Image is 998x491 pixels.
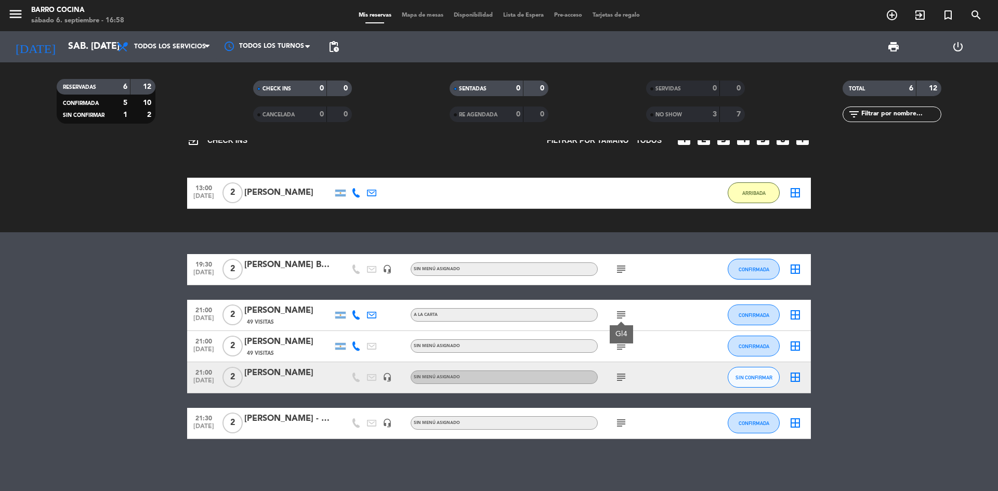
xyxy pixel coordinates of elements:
span: CONFIRMADA [739,343,769,349]
span: 21:00 [191,303,217,315]
input: Filtrar por nombre... [860,109,941,120]
span: CONFIRMADA [739,267,769,272]
div: [PERSON_NAME] [244,335,333,349]
i: border_all [789,309,802,321]
span: CONFIRMADA [63,101,99,106]
strong: 0 [320,111,324,118]
button: SIN CONFIRMAR [728,367,780,388]
i: subject [615,263,627,275]
span: Pre-acceso [549,12,587,18]
i: filter_list [848,108,860,121]
span: 13:00 [191,181,217,193]
span: CONFIRMADA [739,312,769,318]
button: menu [8,6,23,25]
span: 2 [222,367,243,388]
i: [DATE] [8,35,63,58]
i: border_all [789,187,802,199]
strong: 0 [540,111,546,118]
span: ARRIBADA [742,190,766,196]
span: 21:30 [191,412,217,423]
strong: 1 [123,111,127,118]
span: Filtrar por tamaño [547,135,628,147]
strong: 0 [516,85,520,92]
strong: 0 [737,85,743,92]
span: Sin menú asignado [414,421,460,425]
strong: 7 [737,111,743,118]
button: CONFIRMADA [728,413,780,433]
i: border_all [789,371,802,383]
button: CONFIRMADA [728,259,780,280]
i: headset_mic [383,264,392,274]
strong: 10 [143,99,153,107]
div: [PERSON_NAME] Baccolon [244,258,333,272]
span: SIN CONFIRMAR [63,113,104,118]
span: NO SHOW [655,112,682,117]
span: 21:00 [191,335,217,347]
i: search [970,9,982,21]
i: subject [615,417,627,429]
div: sábado 6. septiembre - 16:58 [31,16,124,26]
i: power_settings_new [952,41,964,53]
span: [DATE] [191,193,217,205]
strong: 0 [344,111,350,118]
strong: 0 [516,111,520,118]
span: Mis reservas [353,12,397,18]
strong: 0 [320,85,324,92]
span: [DATE] [191,377,217,389]
span: 2 [222,413,243,433]
i: turned_in_not [942,9,954,21]
span: CHECK INS [187,134,247,147]
i: border_all [789,263,802,275]
span: pending_actions [327,41,340,53]
strong: 2 [147,111,153,118]
i: subject [615,371,627,383]
span: CONFIRMADA [739,420,769,426]
i: arrow_drop_down [97,41,109,53]
strong: 12 [929,85,939,92]
span: 21:00 [191,366,217,378]
i: menu [8,6,23,22]
span: [DATE] [191,346,217,358]
div: Barro Cocina [31,5,124,16]
span: 2 [222,259,243,280]
span: CANCELADA [262,112,295,117]
i: add_circle_outline [886,9,898,21]
span: Disponibilidad [449,12,498,18]
span: [DATE] [191,315,217,327]
span: SIN CONFIRMAR [736,375,772,380]
div: [PERSON_NAME] - GL2 [244,412,333,426]
strong: 6 [123,83,127,90]
i: subject [615,309,627,321]
span: [DATE] [191,269,217,281]
span: 49 Visitas [247,349,274,357]
span: 2 [222,304,243,325]
span: Sin menú asignado [414,344,460,348]
strong: 0 [713,85,717,92]
span: Sin menú asignado [414,375,460,379]
div: [PERSON_NAME] [244,186,333,200]
strong: 12 [143,83,153,90]
span: Tarjetas de regalo [587,12,645,18]
div: [PERSON_NAME] [244,366,333,380]
span: SERVIDAS [655,86,681,91]
i: border_all [789,340,802,352]
strong: 0 [344,85,350,92]
span: TOTAL [849,86,865,91]
div: LOG OUT [926,31,990,62]
span: 2 [222,182,243,203]
strong: 5 [123,99,127,107]
button: CONFIRMADA [728,304,780,325]
span: [DATE] [191,423,217,435]
span: 2 [222,336,243,356]
span: 49 Visitas [247,318,274,326]
button: ARRIBADA [728,182,780,203]
i: exit_to_app [914,9,926,21]
span: RE AGENDADA [459,112,497,117]
i: exit_to_app [187,134,200,147]
i: headset_mic [383,418,392,428]
span: CHECK INS [262,86,291,91]
span: A LA CARTA [414,313,438,317]
span: 19:30 [191,258,217,270]
strong: 0 [540,85,546,92]
i: border_all [789,417,802,429]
